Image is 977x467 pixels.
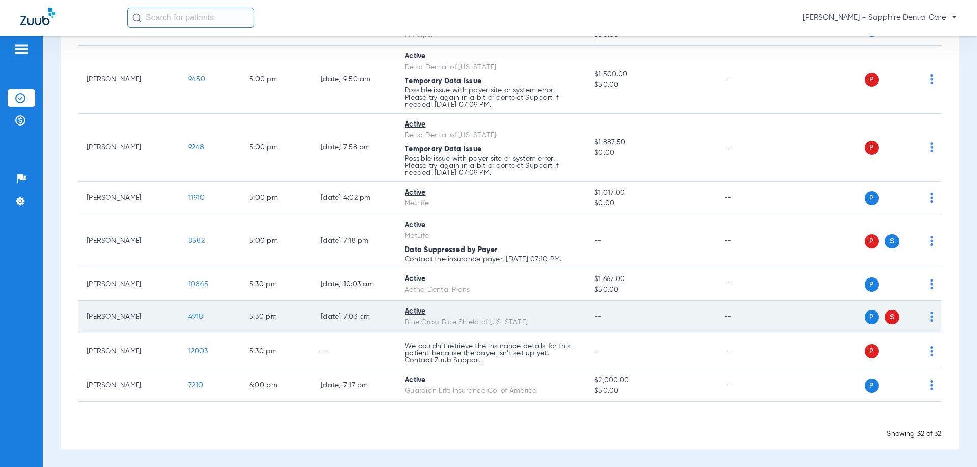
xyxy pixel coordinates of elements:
[405,375,578,386] div: Active
[78,114,180,182] td: [PERSON_NAME]
[405,386,578,396] div: Guardian Life Insurance Co. of America
[405,274,578,285] div: Active
[241,46,312,114] td: 5:00 PM
[78,369,180,402] td: [PERSON_NAME]
[930,142,933,152] img: group-dot-blue.svg
[405,188,578,198] div: Active
[405,146,481,153] span: Temporary Data Issue
[405,87,578,108] p: Possible issue with payer site or system error. Please try again in a bit or contact Support if n...
[405,119,578,130] div: Active
[594,348,602,355] span: --
[930,312,933,322] img: group-dot-blue.svg
[865,141,879,155] span: P
[20,8,55,25] img: Zuub Logo
[594,285,707,295] span: $50.00
[594,313,602,320] span: --
[930,346,933,356] img: group-dot-blue.svg
[188,237,205,244] span: 8582
[930,74,933,84] img: group-dot-blue.svg
[594,198,707,209] span: $0.00
[241,333,312,369] td: 5:30 PM
[188,144,204,151] span: 9248
[405,198,578,209] div: MetLife
[132,13,141,22] img: Search Icon
[13,43,30,55] img: hamburger-icon
[405,343,578,364] p: We couldn’t retrieve the insurance details for this patient because the payer isn’t set up yet. C...
[405,285,578,295] div: Aetna Dental Plans
[716,114,785,182] td: --
[930,279,933,289] img: group-dot-blue.svg
[188,76,205,83] span: 9450
[405,155,578,176] p: Possible issue with payer site or system error. Please try again in a bit or contact Support if n...
[865,73,879,87] span: P
[594,80,707,90] span: $50.00
[188,194,205,201] span: 11910
[594,274,707,285] span: $1,667.00
[716,46,785,114] td: --
[865,344,879,358] span: P
[716,214,785,268] td: --
[78,301,180,333] td: [PERSON_NAME]
[78,333,180,369] td: [PERSON_NAME]
[405,51,578,62] div: Active
[594,137,707,148] span: $1,887.50
[716,301,785,333] td: --
[312,182,396,214] td: [DATE] 4:02 PM
[405,317,578,328] div: Blue Cross Blue Shield of [US_STATE]
[594,375,707,386] span: $2,000.00
[887,430,941,438] span: Showing 32 of 32
[594,237,602,244] span: --
[241,268,312,301] td: 5:30 PM
[127,8,254,28] input: Search for patients
[594,188,707,198] span: $1,017.00
[716,369,785,402] td: --
[930,380,933,390] img: group-dot-blue.svg
[312,114,396,182] td: [DATE] 7:58 PM
[716,333,785,369] td: --
[312,214,396,268] td: [DATE] 7:18 PM
[885,234,899,248] span: S
[241,214,312,268] td: 5:00 PM
[405,306,578,317] div: Active
[241,114,312,182] td: 5:00 PM
[312,46,396,114] td: [DATE] 9:50 AM
[405,62,578,73] div: Delta Dental of [US_STATE]
[78,182,180,214] td: [PERSON_NAME]
[78,46,180,114] td: [PERSON_NAME]
[312,268,396,301] td: [DATE] 10:03 AM
[930,193,933,203] img: group-dot-blue.svg
[885,310,899,324] span: S
[78,214,180,268] td: [PERSON_NAME]
[241,369,312,402] td: 6:00 PM
[865,234,879,248] span: P
[188,382,203,389] span: 7210
[803,13,957,23] span: [PERSON_NAME] - Sapphire Dental Care
[241,301,312,333] td: 5:30 PM
[865,191,879,205] span: P
[716,182,785,214] td: --
[405,130,578,141] div: Delta Dental of [US_STATE]
[405,78,481,85] span: Temporary Data Issue
[926,418,977,467] iframe: Chat Widget
[241,182,312,214] td: 5:00 PM
[865,310,879,324] span: P
[594,386,707,396] span: $50.00
[78,268,180,301] td: [PERSON_NAME]
[594,69,707,80] span: $1,500.00
[312,369,396,402] td: [DATE] 7:17 PM
[930,236,933,246] img: group-dot-blue.svg
[865,277,879,292] span: P
[716,268,785,301] td: --
[405,256,578,263] p: Contact the insurance payer. [DATE] 07:10 PM.
[405,246,497,254] span: Data Suppressed by Payer
[405,220,578,231] div: Active
[188,281,208,288] span: 10845
[312,301,396,333] td: [DATE] 7:03 PM
[188,348,208,355] span: 12003
[594,148,707,159] span: $0.00
[312,333,396,369] td: --
[405,231,578,241] div: MetLife
[865,379,879,393] span: P
[188,313,203,320] span: 4918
